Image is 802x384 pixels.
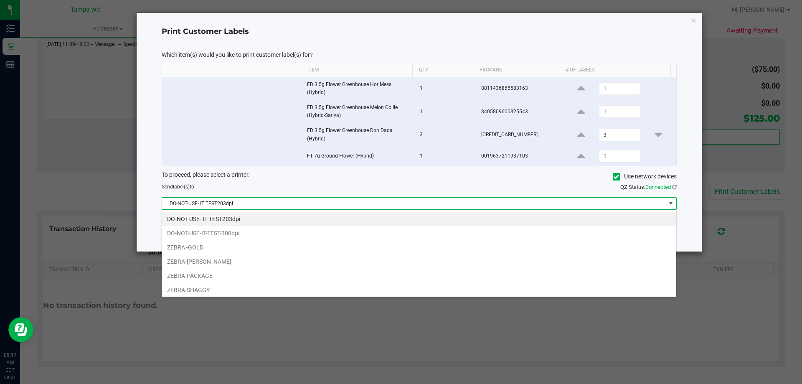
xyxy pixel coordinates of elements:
[473,63,559,77] th: Package
[559,63,670,77] th: # of labels
[645,184,671,190] span: Connected
[162,198,666,209] span: DO-NOT-USE- IT TEST203dpi
[415,100,476,123] td: 1
[162,269,676,283] li: ZEBRA-PACKAGE
[620,184,677,190] span: QZ Status:
[415,147,476,166] td: 1
[613,172,677,181] label: Use network devices
[476,147,563,166] td: 0019637211937103
[415,123,476,146] td: 3
[415,77,476,100] td: 1
[412,63,473,77] th: Qty
[173,184,190,190] span: label(s)
[162,283,676,297] li: ZEBRA-SHAGGY
[162,240,676,254] li: ZEBRA -GOLD
[155,170,683,183] div: To proceed, please select a printer.
[162,212,676,226] li: DO-NOT-USE- IT TEST203dpi
[162,51,677,58] p: Which item(s) would you like to print customer label(s) for?
[302,147,415,166] td: FT 7g Ground Flower (Hybrid)
[162,26,677,37] h4: Print Customer Labels
[162,184,195,190] span: Send to:
[162,226,676,240] li: DO-NOT-USE-IT-TEST-300dpi
[476,123,563,146] td: [CREDIT_CARD_NUMBER]
[476,100,563,123] td: 8405809600325543
[8,317,33,342] iframe: Resource center
[302,123,415,146] td: FD 3.5g Flower Greenhouse Don Dada (Hybrid)
[476,77,563,100] td: 8811436865583163
[302,100,415,123] td: FD 3.5g Flower Greenhouse Melon Collie (Hybrid-Sativa)
[302,77,415,100] td: FD 3.5g Flower Greenhouse Hot Mess (Hybrid)
[301,63,412,77] th: Item
[162,254,676,269] li: ZEBRA-[PERSON_NAME]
